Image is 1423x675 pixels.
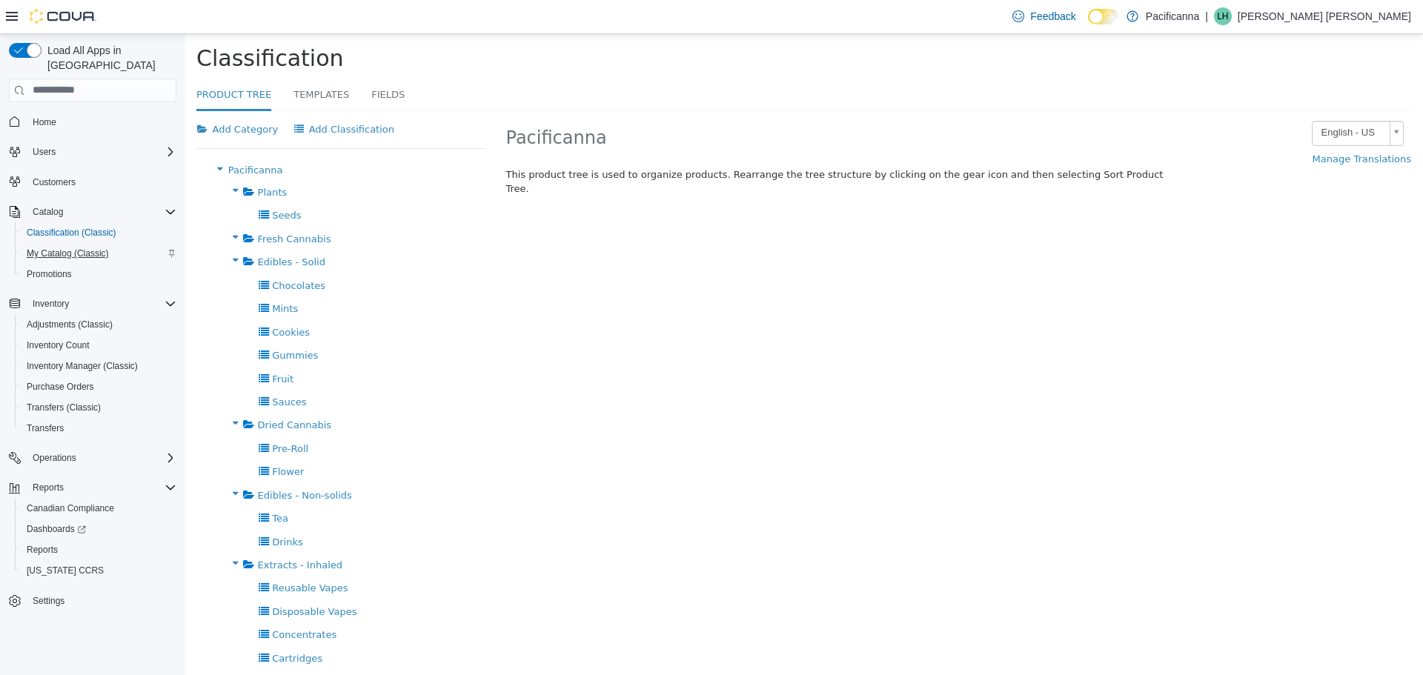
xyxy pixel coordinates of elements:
button: Operations [27,449,82,467]
span: Gummies [87,316,133,327]
a: Dashboards [15,519,182,539]
button: Inventory [27,295,75,313]
button: Adjustments (Classic) [15,314,182,335]
a: Inventory Count [21,336,96,354]
button: Catalog [3,202,182,222]
span: Promotions [27,268,72,280]
span: Inventory Manager (Classic) [27,360,138,372]
span: Chocolates [87,246,140,257]
span: Operations [33,452,76,464]
button: Inventory Manager (Classic) [15,356,182,376]
span: Users [33,146,56,158]
span: Purchase Orders [27,381,94,393]
span: Classification (Classic) [27,227,116,239]
span: Customers [33,176,76,188]
span: [US_STATE] CCRS [27,565,104,576]
button: Classification (Classic) [15,222,182,243]
span: Users [27,143,176,161]
a: Classification (Classic) [21,224,122,242]
span: Canadian Compliance [21,499,176,517]
a: English - US [1127,87,1218,112]
span: Catalog [33,206,63,218]
nav: Complex example [9,105,176,651]
span: Classification (Classic) [21,224,176,242]
span: Reports [27,544,58,556]
span: Cartridges [87,619,137,630]
span: Purchase Orders [21,378,176,396]
span: Inventory Count [21,336,176,354]
span: My Catalog (Classic) [27,247,109,259]
span: Dried Cannabis [73,385,146,396]
button: Home [3,111,182,133]
span: Reports [21,541,176,559]
span: Edibles - Non-solids [73,456,167,467]
button: Promotions [15,264,182,285]
span: LH [1217,7,1228,25]
span: Seeds [87,176,116,187]
span: Inventory [33,298,69,310]
span: Fruit [87,339,108,350]
span: Settings [27,591,176,610]
span: Inventory Manager (Classic) [21,357,176,375]
button: Transfers [15,418,182,439]
span: Canadian Compliance [27,502,114,514]
span: Operations [27,449,176,467]
div: Lauryn H-W [1214,7,1232,25]
input: Dark Mode [1088,9,1119,24]
span: Transfers (Classic) [27,402,101,413]
p: [PERSON_NAME] [PERSON_NAME] [1238,7,1411,25]
span: Edibles - Solid [73,222,140,233]
a: Manage Translations [1127,112,1227,139]
button: Users [3,142,182,162]
button: Reports [15,539,182,560]
span: Plants [73,153,102,164]
span: Dashboards [21,520,176,538]
a: Purchase Orders [21,378,100,396]
a: Settings [27,592,70,610]
span: My Catalog (Classic) [21,245,176,262]
a: Adjustments (Classic) [21,316,119,333]
button: Transfers (Classic) [15,397,182,418]
a: Dashboards [21,520,92,538]
a: Promotions [21,265,78,283]
span: Inventory [27,295,176,313]
a: Customers [27,173,82,191]
button: Catalog [27,203,69,221]
button: Add Category [11,82,101,109]
span: Home [33,116,56,128]
span: Sauces [87,362,121,373]
a: Inventory Manager (Classic) [21,357,144,375]
span: Transfers [21,419,176,437]
button: My Catalog (Classic) [15,243,182,264]
button: Customers [3,171,182,193]
span: Adjustments (Classic) [27,319,113,330]
button: [US_STATE] CCRS [15,560,182,581]
span: Concentrates [87,595,151,606]
div: This product tree is used to organize products. Rearrange the tree structure by clicking on the g... [310,133,1006,162]
button: Reports [3,477,182,498]
a: Reports [21,541,64,559]
span: Inventory Count [27,339,90,351]
span: Extracts - Inhaled [73,525,157,536]
a: Transfers (Classic) [21,399,107,416]
button: Purchase Orders [15,376,182,397]
a: Feedback [1006,1,1081,31]
span: Disposable Vapes [87,572,171,583]
span: Home [27,113,176,131]
img: Cova [30,9,96,24]
span: Adjustments (Classic) [21,316,176,333]
span: Pre-Roll [87,409,123,420]
span: Flower [87,432,119,443]
span: Settings [33,595,64,607]
span: Transfers (Classic) [21,399,176,416]
span: Fresh Cannabis [73,199,146,210]
p: Pacificanna [1146,7,1199,25]
a: Home [27,113,62,131]
span: Classification [11,11,159,37]
a: Canadian Compliance [21,499,120,517]
span: Feedback [1030,9,1075,24]
span: Dashboards [27,523,86,535]
span: Pacificanna [43,130,98,142]
button: Settings [3,590,182,611]
button: Canadian Compliance [15,498,182,519]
